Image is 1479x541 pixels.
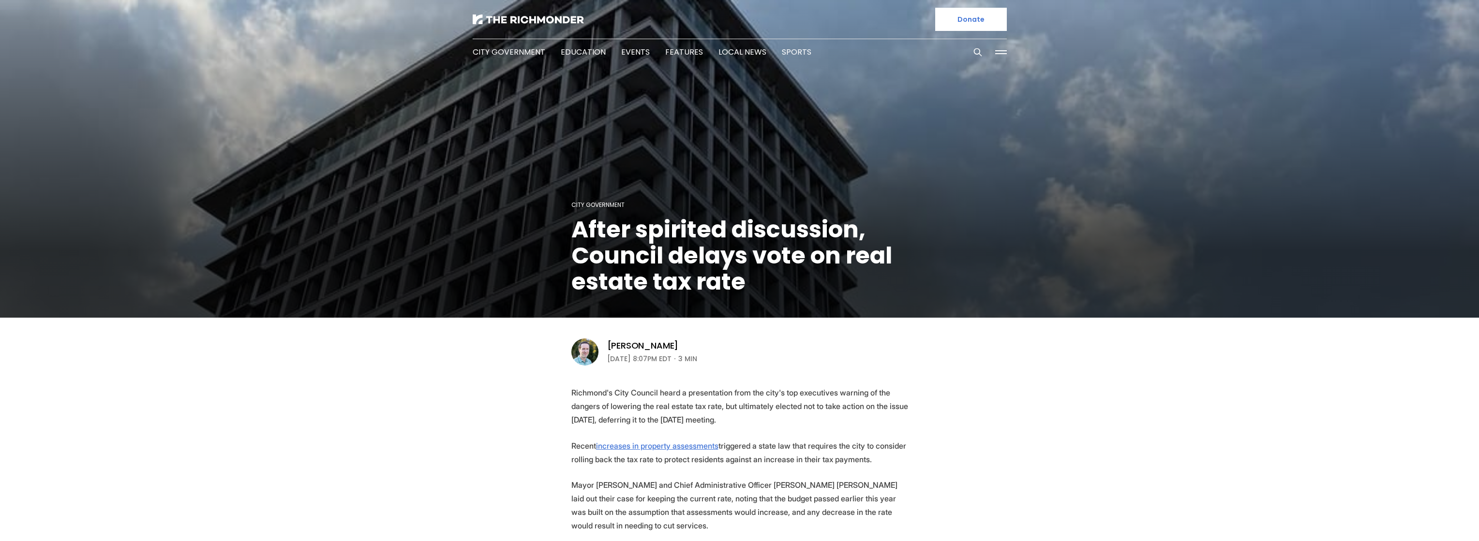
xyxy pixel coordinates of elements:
time: [DATE] 8:07PM EDT [607,353,672,365]
iframe: portal-trigger [1237,494,1479,541]
span: 3 min [678,353,697,365]
button: Search this site [971,45,985,59]
h1: After spirited discussion, Council delays vote on real estate tax rate [571,217,908,295]
a: City Government [571,201,625,209]
a: [PERSON_NAME] [607,340,679,351]
p: Recent triggered a state law that requires the city to consider rolling back the tax rate to prot... [571,439,908,466]
p: Richmond's City Council heard a presentation from the city's top executives warning of the danger... [571,386,908,426]
a: increases in property assessments [596,441,718,451]
a: Education [561,46,606,58]
a: Sports [782,46,811,58]
a: Local News [718,46,766,58]
a: Events [621,46,650,58]
a: Features [665,46,703,58]
p: Mayor [PERSON_NAME] and Chief Administrative Officer [PERSON_NAME] [PERSON_NAME] laid out their c... [571,478,908,532]
a: City Government [473,46,545,58]
img: Michael Phillips [571,338,598,366]
a: Donate [935,8,1007,31]
img: The Richmonder [473,15,584,24]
